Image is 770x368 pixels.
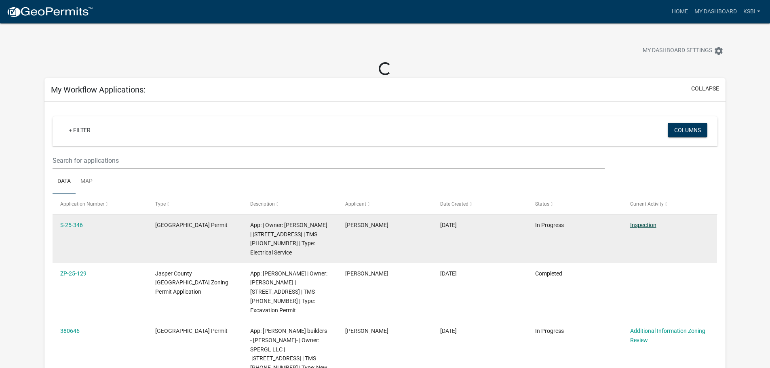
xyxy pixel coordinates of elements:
a: ZP-25-129 [60,270,86,277]
span: 03/04/2025 [440,270,457,277]
datatable-header-cell: Applicant [338,194,432,214]
a: Inspection [630,222,656,228]
datatable-header-cell: Description [243,194,338,214]
span: Status [535,201,549,207]
span: Jasper County Building Permit [155,328,228,334]
span: Kimberly Rogers [345,270,388,277]
span: Date Created [440,201,468,207]
input: Search for applications [53,152,604,169]
span: App: TOSKY KENNETH S | Owner: TOSKY KENNETH S | 13501 GRAYS HWY | TMS 058-00-02-018 | Type: Excav... [250,270,327,313]
a: 380646 [60,328,80,334]
span: Kimberly Rogers [345,222,388,228]
h5: My Workflow Applications: [51,85,146,95]
span: 08/14/2025 [440,222,457,228]
span: Jasper County Building Permit [155,222,228,228]
i: settings [714,46,724,56]
a: S-25-346 [60,222,83,228]
span: Type [155,201,166,207]
a: KSBI [740,4,764,19]
datatable-header-cell: Type [148,194,243,214]
datatable-header-cell: Status [527,194,622,214]
span: Applicant [345,201,366,207]
button: collapse [691,84,719,93]
span: Kimberly Rogers [345,328,388,334]
span: Jasper County SC Zoning Permit Application [155,270,228,295]
span: Completed [535,270,562,277]
a: Additional Information Zoning Review [630,328,705,343]
span: My Dashboard Settings [643,46,712,56]
span: 02/25/2025 [440,328,457,334]
datatable-header-cell: Current Activity [622,194,717,214]
span: Application Number [60,201,104,207]
span: In Progress [535,328,564,334]
a: + Filter [62,123,97,137]
span: App: | Owner: Ken Tosky | 342 MARISTINE LN | TMS 081-00-04-068 | Type: Electrical Service [250,222,327,256]
datatable-header-cell: Application Number [53,194,148,214]
button: Columns [668,123,707,137]
a: Data [53,169,76,195]
span: Current Activity [630,201,664,207]
button: My Dashboard Settingssettings [636,43,730,59]
a: Map [76,169,97,195]
span: In Progress [535,222,564,228]
a: Home [669,4,691,19]
a: My Dashboard [691,4,740,19]
datatable-header-cell: Date Created [432,194,527,214]
span: Description [250,201,275,207]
